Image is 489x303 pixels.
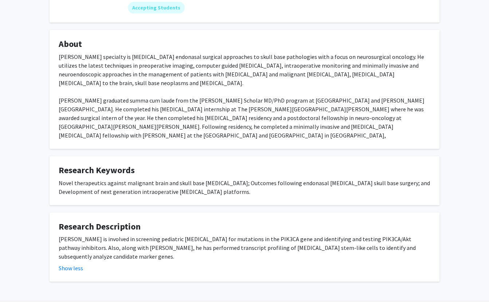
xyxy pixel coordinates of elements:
div: [PERSON_NAME] specialty is [MEDICAL_DATA] endonasal surgical approaches to skull base pathologies... [59,52,430,148]
div: [PERSON_NAME] is involved in screening pediatric [MEDICAL_DATA] for mutations in the PIK3CA gene ... [59,235,430,261]
h4: Research Description [59,222,430,232]
h4: About [59,39,430,49]
iframe: Chat [5,270,31,298]
mat-chip: Accepting Students [128,2,185,13]
div: Novel therapeutics against malignant brain and skull base [MEDICAL_DATA]; Outcomes following endo... [59,179,430,196]
h4: Research Keywords [59,165,430,176]
button: Show less [59,264,83,272]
